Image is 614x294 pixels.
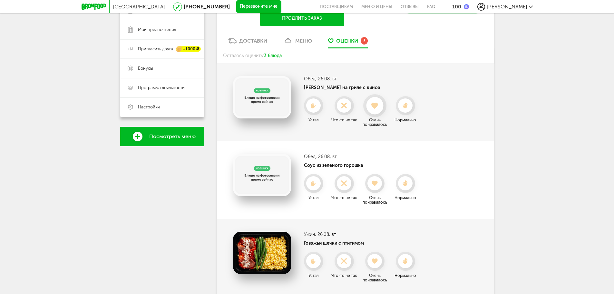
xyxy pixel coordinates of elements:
[233,76,291,118] img: Курица на гриле с киноа
[464,4,469,9] img: bonus_b.cdccf46.png
[391,273,420,278] div: Нормально
[361,37,368,44] div: 3
[330,118,359,122] div: Что-то не так
[391,196,420,200] div: Нормально
[120,59,204,78] a: Бонусы
[304,163,420,168] h4: Соус из зеленого горошка
[304,76,420,82] h3: Обед
[316,154,337,159] span: , 26.08, вт
[336,38,358,44] span: Оценки
[113,4,165,10] span: [GEOGRAPHIC_DATA]
[239,38,267,44] div: Доставки
[138,104,160,110] span: Настройки
[138,27,176,33] span: Мои предпочтения
[280,37,315,48] a: меню
[217,48,494,63] div: Осталось оценить:
[138,85,185,91] span: Программа лояльности
[138,46,173,52] span: Пригласить друга
[225,37,270,48] a: Доставки
[184,4,230,10] a: [PHONE_NUMBER]
[304,240,420,246] h4: Говяжьи щечки с птитимом
[330,196,359,200] div: Что-то не так
[120,127,204,146] a: Посмотреть меню
[120,97,204,117] a: Настройки
[176,46,201,52] div: +1000 ₽
[299,196,328,200] div: Устал
[233,154,291,196] img: Соус из зеленого горошка
[120,78,204,97] a: Программа лояльности
[149,134,196,139] span: Посмотреть меню
[260,11,344,26] button: Продлить заказ
[304,232,420,237] h3: Ужин
[360,196,389,205] div: Очень понравилось
[315,232,336,237] span: , 26.08, вт
[391,118,420,122] div: Нормально
[304,154,420,159] h3: Обед
[360,273,389,282] div: Очень понравилось
[120,39,204,59] a: Пригласить друга +1000 ₽
[316,76,337,82] span: , 26.08, вт
[452,4,461,10] div: 100
[299,118,328,122] div: Устал
[138,66,153,71] span: Бонусы
[360,118,389,127] div: Очень понравилось
[233,232,291,274] img: Говяжьи щечки с птитимом
[487,4,527,10] span: [PERSON_NAME]
[299,273,328,278] div: Устал
[325,37,371,48] a: Оценки 3
[120,20,204,39] a: Мои предпочтения
[330,273,359,278] div: Что-то не так
[295,38,312,44] div: меню
[264,53,282,58] span: 3 блюда
[304,85,420,90] h4: [PERSON_NAME] на гриле с киноа
[236,0,281,13] button: Перезвоните мне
